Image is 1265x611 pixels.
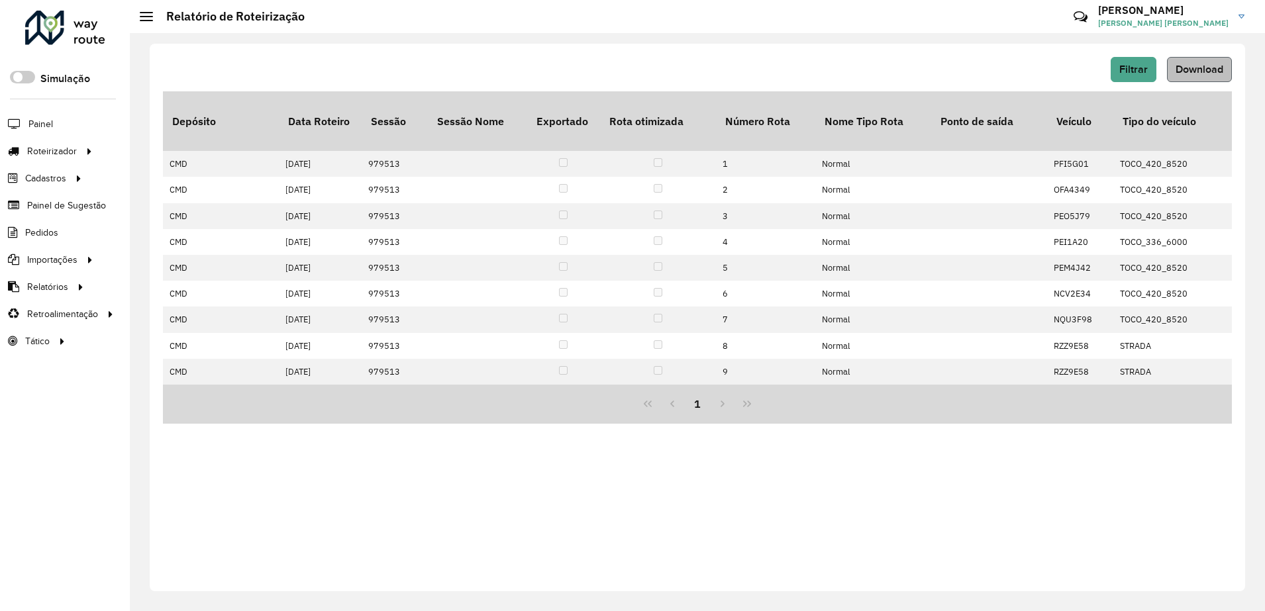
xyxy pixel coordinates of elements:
[1047,91,1113,151] th: Veículo
[362,91,428,151] th: Sessão
[1113,333,1229,359] td: STRADA
[362,177,428,203] td: 979513
[1047,151,1113,177] td: PFI5G01
[685,391,710,416] button: 1
[163,281,279,306] td: CMD
[163,151,279,177] td: CMD
[1113,281,1229,306] td: TOCO_420_8520
[163,306,279,332] td: CMD
[163,359,279,385] td: CMD
[1098,4,1229,17] h3: [PERSON_NAME]
[279,91,362,151] th: Data Roteiro
[40,71,90,87] label: Simulação
[815,229,931,255] td: Normal
[1047,306,1113,332] td: NQU3F98
[1047,177,1113,203] td: OFA4349
[1047,255,1113,281] td: PEM4J42
[163,333,279,359] td: CMD
[815,91,931,151] th: Nome Tipo Rota
[362,203,428,229] td: 979513
[1176,64,1223,75] span: Download
[163,91,279,151] th: Depósito
[716,177,815,203] td: 2
[153,9,305,24] h2: Relatório de Roteirização
[27,199,106,212] span: Painel de Sugestão
[362,151,428,177] td: 979513
[815,281,931,306] td: Normal
[1113,255,1229,281] td: TOCO_420_8520
[815,359,931,385] td: Normal
[25,334,50,348] span: Tático
[428,91,527,151] th: Sessão Nome
[25,171,66,185] span: Cadastros
[279,229,362,255] td: [DATE]
[279,151,362,177] td: [DATE]
[1047,203,1113,229] td: PEO5J79
[1113,229,1229,255] td: TOCO_336_6000
[27,280,68,294] span: Relatórios
[279,177,362,203] td: [DATE]
[716,203,815,229] td: 3
[362,359,428,385] td: 979513
[716,151,815,177] td: 1
[716,359,815,385] td: 9
[279,306,362,332] td: [DATE]
[1113,203,1229,229] td: TOCO_420_8520
[163,255,279,281] td: CMD
[27,253,77,267] span: Importações
[716,91,815,151] th: Número Rota
[279,359,362,385] td: [DATE]
[1113,306,1229,332] td: TOCO_420_8520
[815,255,931,281] td: Normal
[815,306,931,332] td: Normal
[279,203,362,229] td: [DATE]
[362,229,428,255] td: 979513
[1113,151,1229,177] td: TOCO_420_8520
[362,333,428,359] td: 979513
[716,306,815,332] td: 7
[815,177,931,203] td: Normal
[1113,177,1229,203] td: TOCO_420_8520
[279,281,362,306] td: [DATE]
[716,255,815,281] td: 5
[815,151,931,177] td: Normal
[1047,333,1113,359] td: RZZ9E58
[815,333,931,359] td: Normal
[1167,57,1232,82] button: Download
[1066,3,1095,31] a: Contato Rápido
[1111,57,1156,82] button: Filtrar
[279,255,362,281] td: [DATE]
[1047,359,1113,385] td: RZZ9E58
[1119,64,1148,75] span: Filtrar
[1047,281,1113,306] td: NCV2E34
[163,177,279,203] td: CMD
[362,281,428,306] td: 979513
[1098,17,1229,29] span: [PERSON_NAME] [PERSON_NAME]
[600,91,716,151] th: Rota otimizada
[27,307,98,321] span: Retroalimentação
[527,91,600,151] th: Exportado
[716,229,815,255] td: 4
[25,226,58,240] span: Pedidos
[27,144,77,158] span: Roteirizador
[279,333,362,359] td: [DATE]
[163,229,279,255] td: CMD
[362,255,428,281] td: 979513
[716,333,815,359] td: 8
[1113,91,1229,151] th: Tipo do veículo
[362,306,428,332] td: 979513
[1113,359,1229,385] td: STRADA
[716,281,815,306] td: 6
[815,203,931,229] td: Normal
[163,203,279,229] td: CMD
[28,117,53,131] span: Painel
[931,91,1047,151] th: Ponto de saída
[1047,229,1113,255] td: PEI1A20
